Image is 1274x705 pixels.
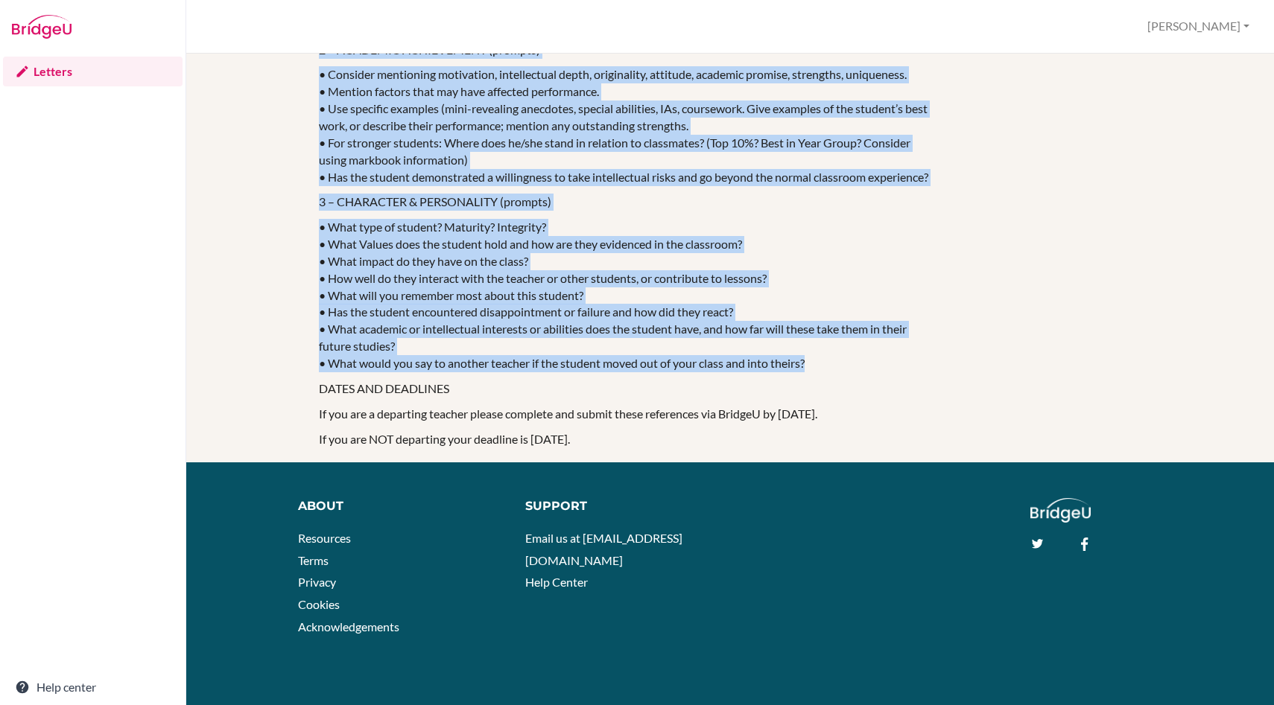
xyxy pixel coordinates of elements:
a: Email us at [EMAIL_ADDRESS][DOMAIN_NAME] [525,531,682,567]
a: Privacy [298,575,336,589]
p: • Consider mentioning motivation, intellectual depth, originality, attitude, academic promise, st... [319,66,931,185]
button: [PERSON_NAME] [1141,13,1256,40]
p: 3 – CHARACTER & PERSONALITY (prompts) [319,194,931,211]
a: Resources [298,531,351,545]
p: If you are a departing teacher please complete and submit these references via BridgeU by [DATE]. [319,406,931,423]
p: • What type of student? Maturity? Integrity? • What Values does the student hold and how are they... [319,219,931,372]
div: About [298,498,503,515]
a: Cookies [298,597,340,611]
div: Support [525,498,717,515]
a: Help Center [525,575,588,589]
a: Acknowledgements [298,619,399,634]
p: DATES AND DEADLINES [319,380,931,398]
a: Letters [3,57,183,86]
a: Terms [298,553,329,567]
img: logo_white@2x-f4f0deed5e89b7ecb1c2cc34c3e3d731f90f0f143d5ea2071677605dd97b5244.png [1030,498,1091,523]
img: Bridge-U [12,15,72,39]
p: If you are NOT departing your deadline is [DATE]. [319,431,931,448]
a: Help center [3,672,183,702]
